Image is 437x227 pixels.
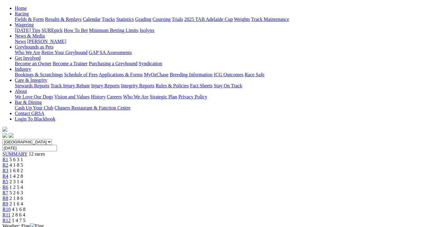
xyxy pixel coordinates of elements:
div: Industry [15,72,435,78]
a: Become a Trainer [53,61,88,66]
a: Results & Replays [45,17,81,22]
span: 2 1 6 4 [10,201,23,206]
a: Chasers Restaurant & Function Centre [54,105,130,110]
a: Race Safe [244,72,264,77]
a: News [15,39,26,44]
a: Privacy Policy [178,94,207,99]
a: GAP SA Assessments [89,50,132,55]
img: facebook.svg [2,133,7,138]
a: Vision and Values [54,94,89,99]
a: Schedule of Fees [64,72,97,77]
span: 2 3 1 4 [10,179,23,184]
a: Applications & Forms [99,72,143,77]
a: ICG Outcomes [214,72,243,77]
span: 12 races [29,151,45,157]
a: Strategic Plan [150,94,177,99]
div: Get Involved [15,61,435,66]
span: 1 2 5 4 [10,185,23,190]
a: Who We Are [123,94,149,99]
a: Minimum Betting Limits [89,28,138,33]
span: R4 [2,173,8,179]
a: R5 [2,179,8,184]
div: Care & Integrity [15,83,435,89]
a: [PERSON_NAME] [27,39,66,44]
a: How To Bet [64,28,88,33]
a: Rules & Policies [156,83,189,88]
a: Statistics [116,17,134,22]
a: Track Injury Rebate [50,83,90,88]
a: R12 [2,218,11,223]
a: Greyhounds as Pets [15,44,54,50]
a: Weights [234,17,250,22]
a: R10 [2,207,11,212]
a: R7 [2,190,8,195]
a: Injury Reports [91,83,120,88]
a: History [91,94,105,99]
span: SUMMARY [2,151,27,157]
a: Grading [135,17,151,22]
span: 1 4 7 5 [12,218,26,223]
a: Syndication [139,61,162,66]
a: News & Media [15,33,45,38]
span: 2 1 8 6 [10,196,23,201]
a: Fact Sheets [190,83,213,88]
a: Tracks [102,17,115,22]
div: About [15,94,435,100]
a: Industry [15,66,31,72]
img: logo-grsa-white.png [2,127,7,132]
a: Racing [15,11,29,16]
a: Login To Blackbook [15,116,55,121]
a: Coursing [153,17,171,22]
span: R3 [2,168,8,173]
a: Isolynx [140,28,154,33]
a: Track Maintenance [251,17,289,22]
span: R11 [2,212,10,217]
span: R9 [2,201,8,206]
a: Become an Owner [15,61,51,66]
div: Wagering [15,28,435,33]
input: Select date [2,145,57,151]
a: Retire Your Greyhound [42,50,88,55]
a: Bar & Dining [15,100,42,105]
a: 2025 TAB Adelaide Cup [184,17,233,22]
a: R2 [2,162,8,168]
a: Stay On Track [214,83,242,88]
a: Purchasing a Greyhound [89,61,137,66]
a: Cash Up Your Club [15,105,53,110]
a: Who We Are [15,50,40,55]
a: We Love Our Dogs [15,94,53,99]
a: Integrity Reports [121,83,154,88]
div: News & Media [15,39,435,44]
a: Wagering [15,22,34,27]
a: Fields & Form [15,17,44,22]
a: Stewards Reports [15,83,49,88]
a: [DATE] Tips [15,28,40,33]
span: 1 4 2 8 [10,173,23,179]
div: Bar & Dining [15,105,435,111]
a: Trials [172,17,183,22]
a: Home [15,6,27,11]
a: R6 [2,185,8,190]
a: Get Involved [15,55,41,61]
a: Care & Integrity [15,78,47,83]
a: Careers [107,94,122,99]
span: 5 2 6 3 [10,190,23,195]
img: twitter.svg [9,133,14,138]
div: Racing [15,17,435,22]
a: Calendar [83,17,101,22]
a: R8 [2,196,8,201]
div: Greyhounds as Pets [15,50,435,55]
a: MyOzChase [144,72,169,77]
a: R1 [2,157,8,162]
span: 1 6 8 2 [10,168,23,173]
a: Contact GRSA [15,111,44,116]
a: Bookings & Scratchings [15,72,63,77]
span: 4 1 8 5 [10,162,23,168]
